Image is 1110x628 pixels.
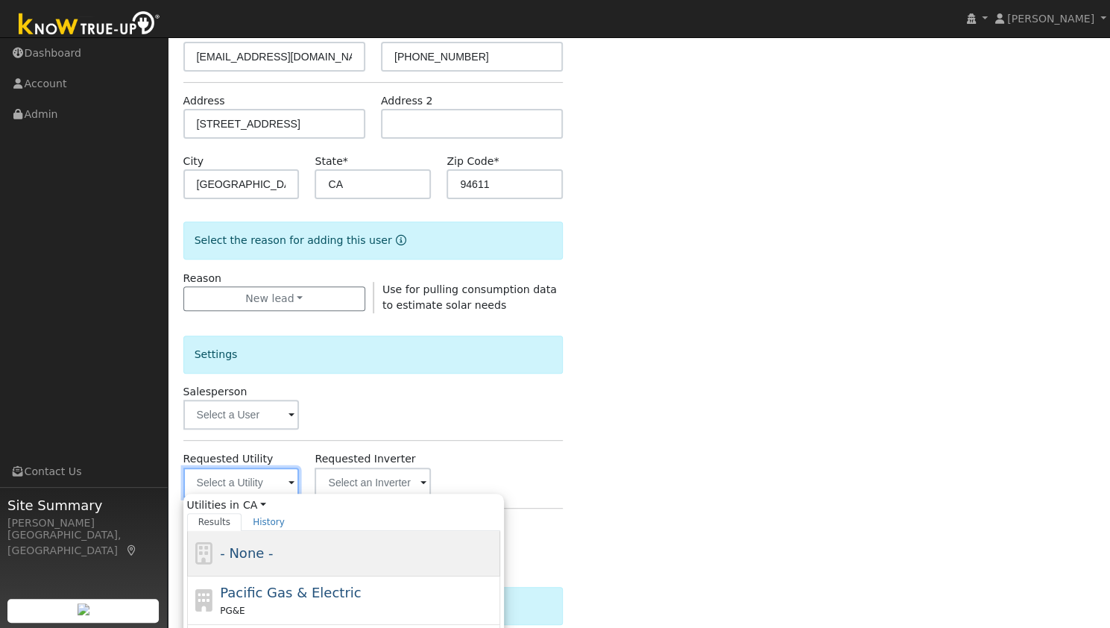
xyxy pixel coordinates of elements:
[78,603,89,615] img: retrieve
[382,283,557,311] span: Use for pulling consumption data to estimate solar needs
[183,154,204,169] label: City
[381,93,433,109] label: Address 2
[183,222,564,260] div: Select the reason for adding this user
[493,155,499,167] span: Required
[183,336,564,374] div: Settings
[243,497,266,513] a: CA
[7,527,160,559] div: [GEOGRAPHIC_DATA], [GEOGRAPHIC_DATA]
[183,286,365,312] button: New lead
[220,545,273,561] span: - None -
[183,400,300,430] input: Select a User
[315,154,347,169] label: State
[343,155,348,167] span: Required
[1007,13,1094,25] span: [PERSON_NAME]
[183,93,225,109] label: Address
[242,513,296,531] a: History
[220,606,245,616] span: PG&E
[315,451,415,467] label: Requested Inverter
[183,468,300,497] input: Select a Utility
[183,384,247,400] label: Salesperson
[187,497,500,513] span: Utilities in
[7,515,160,531] div: [PERSON_NAME]
[315,468,431,497] input: Select an Inverter
[447,154,499,169] label: Zip Code
[183,271,221,286] label: Reason
[183,451,274,467] label: Requested Utility
[220,585,361,600] span: Pacific Gas & Electric
[7,495,160,515] span: Site Summary
[187,513,242,531] a: Results
[392,234,406,246] a: Reason for new user
[125,544,139,556] a: Map
[11,8,168,42] img: Know True-Up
